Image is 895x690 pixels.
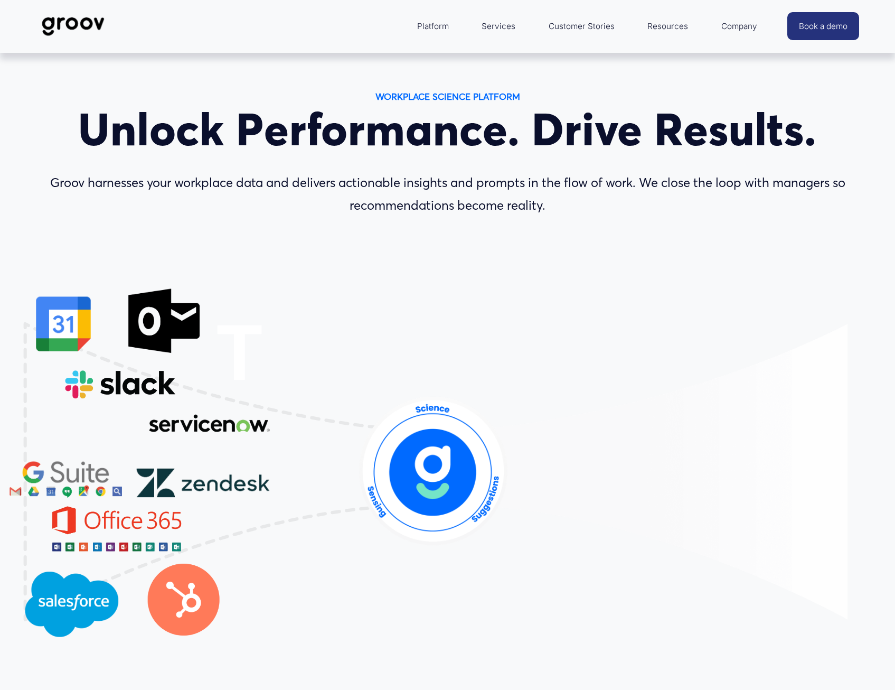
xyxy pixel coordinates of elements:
a: folder dropdown [412,14,454,39]
img: Groov | Workplace Science Platform | Unlock Performance | Drive Results [36,9,110,44]
a: Customer Stories [543,14,620,39]
a: folder dropdown [642,14,693,39]
span: Platform [417,19,449,34]
strong: WORKPLACE SCIENCE PLATFORM [375,91,520,102]
a: Services [476,14,521,39]
a: Book a demo [787,12,859,40]
span: Resources [647,19,688,34]
a: folder dropdown [716,14,762,39]
span: Company [721,19,757,34]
